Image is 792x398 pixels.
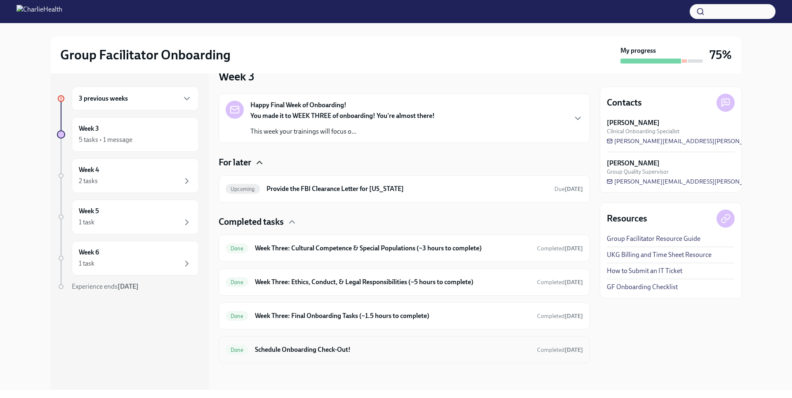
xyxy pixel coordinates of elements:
[79,177,98,186] div: 2 tasks
[537,278,583,286] span: October 9th, 2025 11:51
[79,165,99,174] h6: Week 4
[607,283,678,292] a: GF Onboarding Checklist
[226,186,260,192] span: Upcoming
[16,5,62,18] img: CharlieHealth
[219,216,284,228] h4: Completed tasks
[607,97,642,109] h4: Contacts
[537,313,583,320] span: Completed
[537,346,583,353] span: Completed
[709,47,732,62] h3: 75%
[537,346,583,354] span: October 13th, 2025 11:05
[565,279,583,286] strong: [DATE]
[620,46,656,55] strong: My progress
[607,234,700,243] a: Group Facilitator Resource Guide
[60,47,231,63] h2: Group Facilitator Onboarding
[607,266,682,276] a: How to Submit an IT Ticket
[57,117,199,152] a: Week 35 tasks • 1 message
[226,242,583,255] a: DoneWeek Three: Cultural Competence & Special Populations (~3 hours to complete)Completed[DATE]
[79,124,99,133] h6: Week 3
[607,159,660,168] strong: [PERSON_NAME]
[565,245,583,252] strong: [DATE]
[57,200,199,234] a: Week 51 task
[219,156,590,169] div: For later
[554,185,583,193] span: November 4th, 2025 08:00
[255,278,530,287] h6: Week Three: Ethics, Conduct, & Legal Responsibilities (~5 hours to complete)
[255,345,530,354] h6: Schedule Onboarding Check-Out!
[226,309,583,323] a: DoneWeek Three: Final Onboarding Tasks (~1.5 hours to complete)Completed[DATE]
[607,212,647,225] h4: Resources
[607,250,712,259] a: UKG Billing and Time Sheet Resource
[250,112,435,120] strong: You made it to WEEK THREE of onboarding! You're almost there!
[226,276,583,289] a: DoneWeek Three: Ethics, Conduct, & Legal Responsibilities (~5 hours to complete)Completed[DATE]
[226,245,248,252] span: Done
[554,186,583,193] span: Due
[607,118,660,127] strong: [PERSON_NAME]
[57,158,199,193] a: Week 42 tasks
[565,313,583,320] strong: [DATE]
[79,94,128,103] h6: 3 previous weeks
[226,347,248,353] span: Done
[219,216,590,228] div: Completed tasks
[219,156,251,169] h4: For later
[537,312,583,320] span: October 9th, 2025 12:06
[250,127,435,136] p: This week your trainings will focus o...
[607,168,669,176] span: Group Quality Supervisor
[79,259,94,268] div: 1 task
[226,313,248,319] span: Done
[118,283,139,290] strong: [DATE]
[79,207,99,216] h6: Week 5
[79,218,94,227] div: 1 task
[537,245,583,252] span: October 8th, 2025 16:17
[226,343,583,356] a: DoneSchedule Onboarding Check-Out!Completed[DATE]
[219,69,255,84] h3: Week 3
[537,279,583,286] span: Completed
[537,245,583,252] span: Completed
[255,244,530,253] h6: Week Three: Cultural Competence & Special Populations (~3 hours to complete)
[226,279,248,285] span: Done
[72,87,199,111] div: 3 previous weeks
[226,182,583,195] a: UpcomingProvide the FBI Clearance Letter for [US_STATE]Due[DATE]
[79,248,99,257] h6: Week 6
[72,283,139,290] span: Experience ends
[266,184,548,193] h6: Provide the FBI Clearance Letter for [US_STATE]
[565,186,583,193] strong: [DATE]
[565,346,583,353] strong: [DATE]
[57,241,199,276] a: Week 61 task
[250,101,346,110] strong: Happy Final Week of Onboarding!
[79,135,132,144] div: 5 tasks • 1 message
[607,127,679,135] span: Clinical Onboarding Specialist
[255,311,530,320] h6: Week Three: Final Onboarding Tasks (~1.5 hours to complete)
